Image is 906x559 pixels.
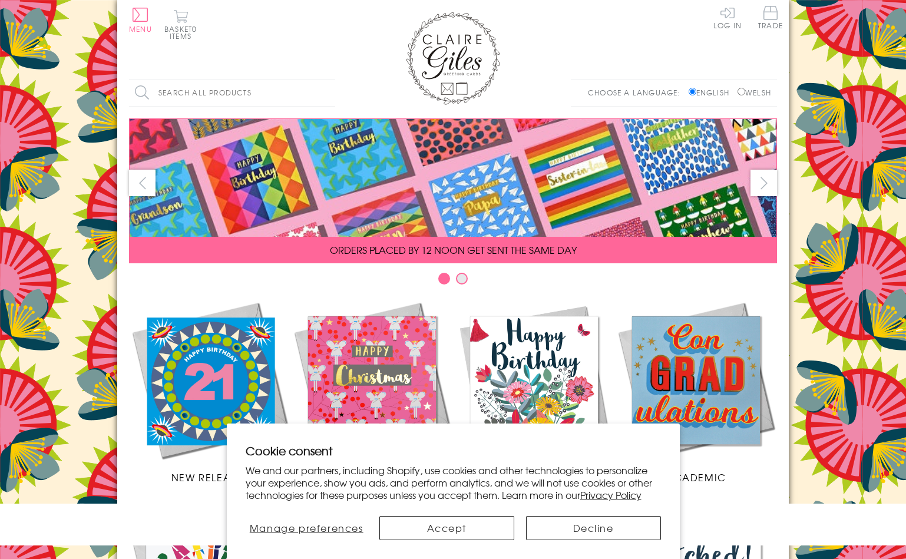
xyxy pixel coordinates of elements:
[129,170,156,196] button: prev
[666,470,726,484] span: Academic
[129,8,152,32] button: Menu
[456,273,468,285] button: Carousel Page 2
[379,516,514,540] button: Accept
[246,442,661,459] h2: Cookie consent
[526,516,661,540] button: Decline
[323,80,335,106] input: Search
[291,299,453,484] a: Christmas
[170,24,197,41] span: 0 items
[129,299,291,484] a: New Releases
[250,521,363,535] span: Manage preferences
[438,273,450,285] button: Carousel Page 1 (Current Slide)
[129,24,152,34] span: Menu
[580,488,642,502] a: Privacy Policy
[330,243,577,257] span: ORDERS PLACED BY 12 NOON GET SENT THE SAME DAY
[129,80,335,106] input: Search all products
[588,87,686,98] p: Choose a language:
[750,170,777,196] button: next
[738,88,745,95] input: Welsh
[689,87,735,98] label: English
[689,88,696,95] input: English
[713,6,742,29] a: Log In
[738,87,771,98] label: Welsh
[615,299,777,484] a: Academic
[246,464,661,501] p: We and our partners, including Shopify, use cookies and other technologies to personalize your ex...
[129,272,777,290] div: Carousel Pagination
[758,6,783,29] span: Trade
[171,470,249,484] span: New Releases
[406,12,500,105] img: Claire Giles Greetings Cards
[164,9,197,39] button: Basket0 items
[246,516,368,540] button: Manage preferences
[758,6,783,31] a: Trade
[453,299,615,484] a: Birthdays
